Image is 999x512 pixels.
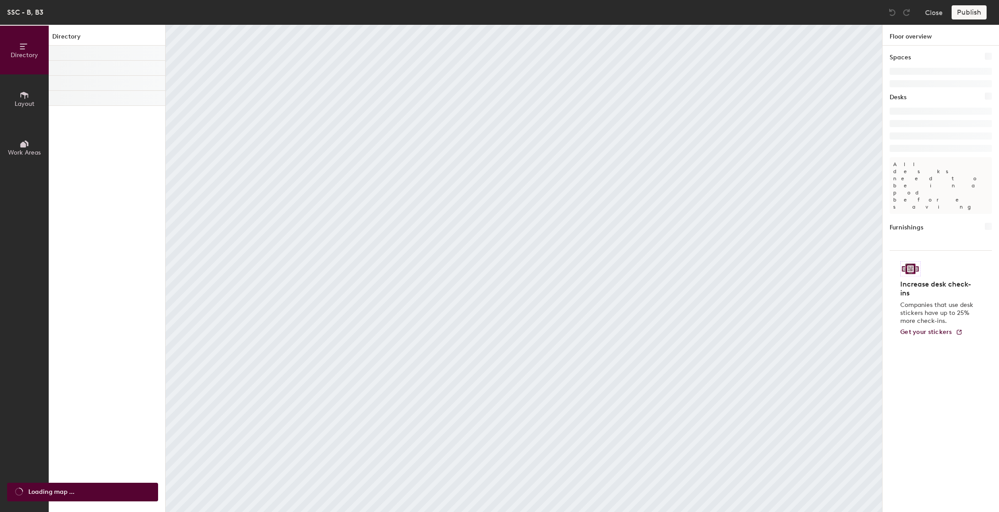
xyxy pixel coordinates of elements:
span: Directory [11,51,38,59]
span: Layout [15,100,35,108]
p: Companies that use desk stickers have up to 25% more check-ins. [900,301,976,325]
h1: Desks [890,93,906,102]
h4: Increase desk check-ins [900,280,976,298]
button: Close [925,5,943,19]
p: All desks need to be in a pod before saving [890,157,992,214]
h1: Furnishings [890,223,923,233]
div: SSC - B, B3 [7,7,43,18]
span: Get your stickers [900,328,952,336]
span: Loading map ... [28,487,74,497]
h1: Directory [49,32,165,46]
span: Work Areas [8,149,41,156]
img: Redo [902,8,911,17]
a: Get your stickers [900,329,963,336]
h1: Floor overview [883,25,999,46]
img: Sticker logo [900,261,921,276]
h1: Spaces [890,53,911,62]
img: Undo [888,8,897,17]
